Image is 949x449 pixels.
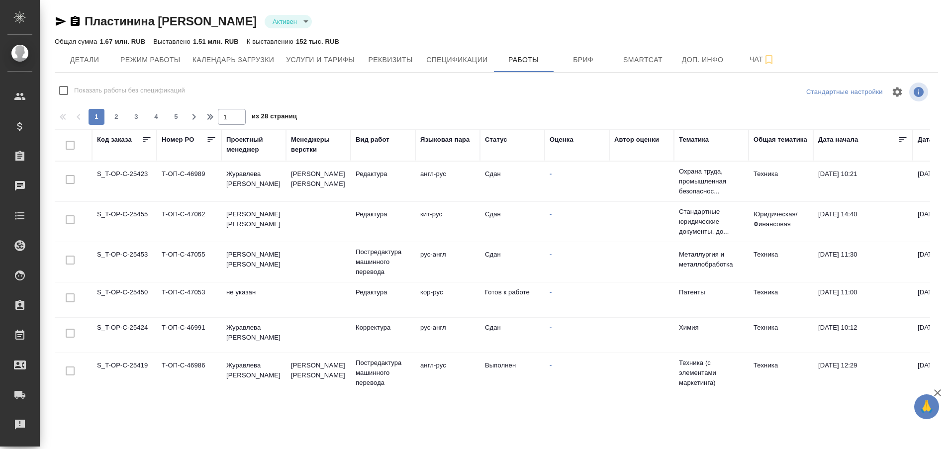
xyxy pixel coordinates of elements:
[420,135,470,145] div: Языковая пара
[480,282,545,317] td: Готов к работе
[97,135,132,145] div: Код заказа
[296,38,339,45] p: 152 тыс. RUB
[480,318,545,353] td: Сдан
[193,38,239,45] p: 1.51 млн. RUB
[221,204,286,239] td: [PERSON_NAME] [PERSON_NAME]
[415,356,480,390] td: англ-рус
[415,164,480,199] td: англ-рус
[92,282,157,317] td: S_T-OP-C-25450
[92,164,157,199] td: S_T-OP-C-25423
[356,135,389,145] div: Вид работ
[763,54,775,66] svg: Подписаться
[550,288,552,296] a: -
[168,112,184,122] span: 5
[108,109,124,125] button: 2
[480,204,545,239] td: Сдан
[92,318,157,353] td: S_T-OP-C-25424
[157,245,221,279] td: Т-ОП-С-47055
[356,287,410,297] p: Редактура
[885,80,909,104] span: Настроить таблицу
[157,318,221,353] td: Т-ОП-С-46991
[157,356,221,390] td: Т-ОП-С-46986
[415,204,480,239] td: кит-рус
[291,135,346,155] div: Менеджеры верстки
[168,109,184,125] button: 5
[128,112,144,122] span: 3
[270,17,300,26] button: Активен
[500,54,548,66] span: Работы
[679,358,744,388] p: Техника (с элементами маркетинга)
[619,54,667,66] span: Smartcat
[92,356,157,390] td: S_T-OP-C-25419
[356,247,410,277] p: Постредактура машинного перевода
[356,169,410,179] p: Редактура
[148,109,164,125] button: 4
[415,318,480,353] td: рус-англ
[749,164,813,199] td: Техника
[749,282,813,317] td: Техника
[356,209,410,219] p: Редактура
[69,15,81,27] button: Скопировать ссылку
[550,324,552,331] a: -
[157,204,221,239] td: Т-ОП-С-47062
[818,135,858,145] div: Дата начала
[61,54,108,66] span: Детали
[415,282,480,317] td: кор-рус
[55,15,67,27] button: Скопировать ссылку для ЯМессенджера
[247,38,296,45] p: К выставлению
[415,245,480,279] td: рус-англ
[74,86,185,95] span: Показать работы без спецификаций
[153,38,193,45] p: Выставлено
[108,112,124,122] span: 2
[221,245,286,279] td: [PERSON_NAME] [PERSON_NAME]
[85,14,257,28] a: Пластинина [PERSON_NAME]
[221,356,286,390] td: Журавлева [PERSON_NAME]
[221,164,286,199] td: Журавлева [PERSON_NAME]
[120,54,181,66] span: Режим работы
[148,112,164,122] span: 4
[679,323,744,333] p: Химия
[550,361,552,369] a: -
[813,204,913,239] td: [DATE] 14:40
[99,38,145,45] p: 1.67 млн. RUB
[485,135,507,145] div: Статус
[550,251,552,258] a: -
[221,282,286,317] td: не указан
[813,164,913,199] td: [DATE] 10:21
[550,170,552,178] a: -
[128,109,144,125] button: 3
[480,356,545,390] td: Выполнен
[813,318,913,353] td: [DATE] 10:12
[192,54,275,66] span: Календарь загрузки
[265,15,312,28] div: Активен
[918,396,935,417] span: 🙏
[749,245,813,279] td: Техника
[426,54,487,66] span: Спецификации
[679,54,727,66] span: Доп. инфо
[754,135,807,145] div: Общая тематика
[356,358,410,388] p: Постредактура машинного перевода
[157,164,221,199] td: Т-ОП-С-46989
[813,356,913,390] td: [DATE] 12:29
[679,135,709,145] div: Тематика
[914,394,939,419] button: 🙏
[550,210,552,218] a: -
[679,250,744,269] p: Металлургия и металлобработка
[739,53,786,66] span: Чат
[480,245,545,279] td: Сдан
[286,54,355,66] span: Услуги и тарифы
[813,245,913,279] td: [DATE] 11:30
[157,282,221,317] td: Т-ОП-С-47053
[804,85,885,100] div: split button
[679,287,744,297] p: Патенты
[55,38,99,45] p: Общая сумма
[749,204,813,239] td: Юридическая/Финансовая
[550,135,573,145] div: Оценка
[367,54,414,66] span: Реквизиты
[162,135,194,145] div: Номер PO
[221,318,286,353] td: Журавлева [PERSON_NAME]
[749,318,813,353] td: Техника
[813,282,913,317] td: [DATE] 11:00
[356,323,410,333] p: Корректура
[679,207,744,237] p: Стандартные юридические документы, до...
